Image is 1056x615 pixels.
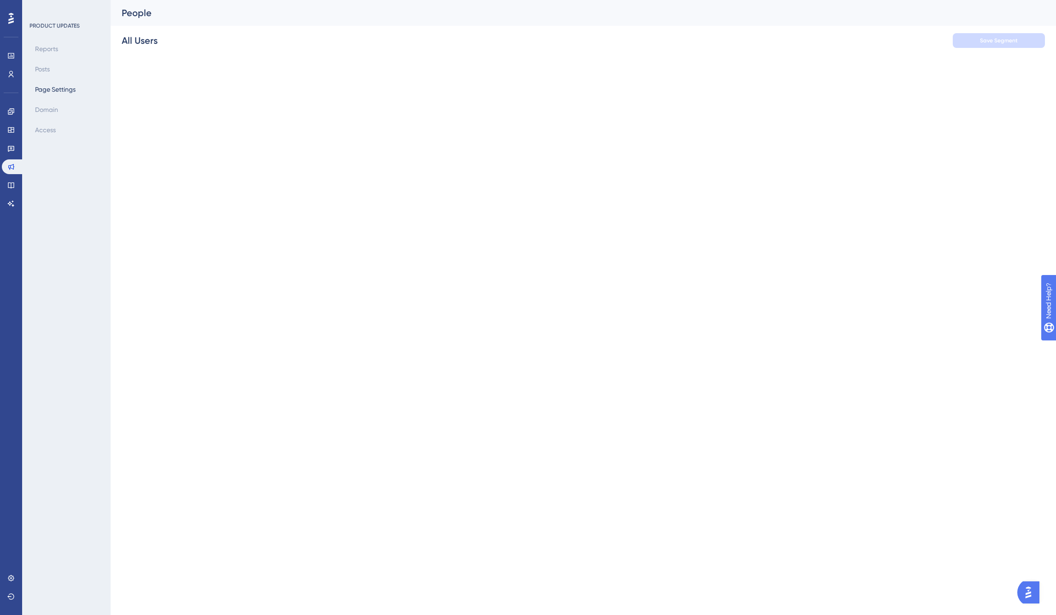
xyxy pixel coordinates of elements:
div: People [122,6,1022,19]
button: Reports [29,41,64,57]
span: Save Segment [980,37,1018,44]
button: Page Settings [29,81,81,98]
iframe: UserGuiding AI Assistant Launcher [1017,579,1045,606]
span: Need Help? [22,2,58,13]
div: PRODUCT UPDATES [29,22,80,29]
button: Posts [29,61,55,77]
button: Access [29,122,61,138]
button: Domain [29,101,64,118]
div: All Users [122,34,158,47]
button: Save Segment [953,33,1045,48]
